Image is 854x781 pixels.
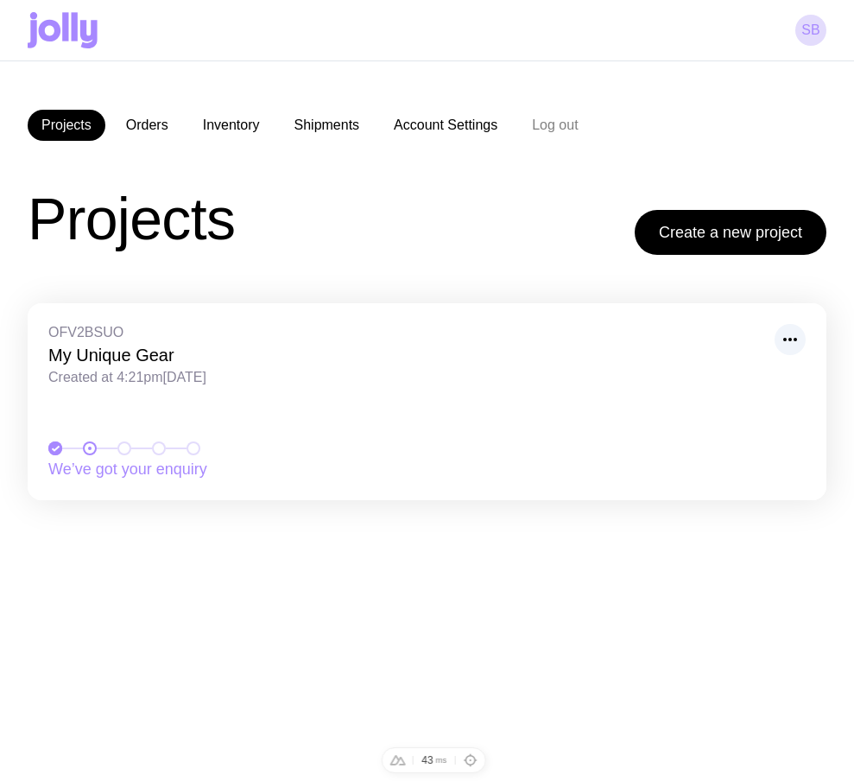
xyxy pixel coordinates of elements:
a: Projects [28,110,105,141]
a: Create a new project [635,210,826,255]
h1: Projects [28,191,235,246]
h3: My Unique Gear [48,345,764,365]
span: Created at 4:21pm[DATE] [48,369,764,386]
a: Account Settings [380,110,511,141]
a: Orders [112,110,182,141]
a: SB [795,15,826,46]
a: Shipments [281,110,374,141]
a: OFV2BSUOMy Unique GearCreated at 4:21pm[DATE]We’ve got your enquiry [28,303,826,500]
span: OFV2BSUO [48,324,764,341]
button: Log out [518,110,591,141]
a: Inventory [189,110,274,141]
span: We’ve got your enquiry [48,459,695,479]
